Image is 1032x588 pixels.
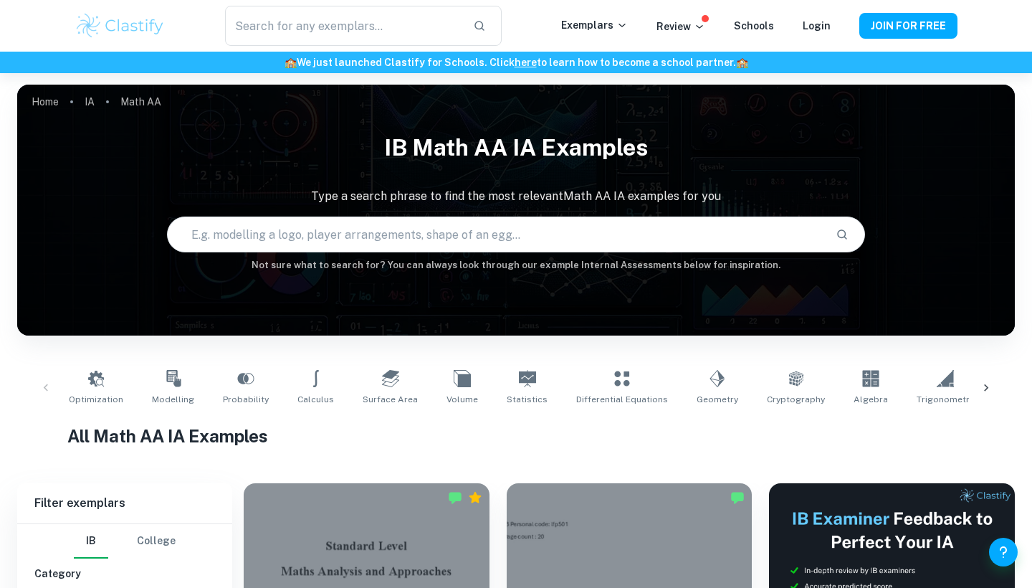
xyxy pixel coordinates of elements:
[17,188,1015,205] p: Type a search phrase to find the most relevant Math AA IA examples for you
[363,393,418,406] span: Surface Area
[75,11,166,40] img: Clastify logo
[515,57,537,68] a: here
[803,20,831,32] a: Login
[85,92,95,112] a: IA
[830,222,854,247] button: Search
[152,393,194,406] span: Modelling
[917,393,974,406] span: Trigonometry
[697,393,738,406] span: Geometry
[223,393,269,406] span: Probability
[989,538,1018,566] button: Help and Feedback
[859,13,957,39] button: JOIN FOR FREE
[3,54,1029,70] h6: We just launched Clastify for Schools. Click to learn how to become a school partner.
[17,258,1015,272] h6: Not sure what to search for? You can always look through our example Internal Assessments below f...
[285,57,297,68] span: 🏫
[32,92,59,112] a: Home
[507,393,548,406] span: Statistics
[446,393,478,406] span: Volume
[656,19,705,34] p: Review
[168,214,824,255] input: E.g. modelling a logo, player arrangements, shape of an egg...
[17,483,232,523] h6: Filter exemplars
[468,490,482,505] div: Premium
[225,6,462,46] input: Search for any exemplars...
[74,524,108,559] button: IB
[17,125,1015,171] h1: IB Math AA IA examples
[297,393,334,406] span: Calculus
[69,393,123,406] span: Optimization
[448,490,462,505] img: Marked
[734,20,774,32] a: Schools
[576,393,668,406] span: Differential Equations
[34,566,215,582] h6: Category
[736,57,748,68] span: 🏫
[120,94,161,110] p: Math AA
[854,393,888,406] span: Algebra
[67,423,965,449] h1: All Math AA IA Examples
[74,524,176,559] div: Filter type choice
[730,490,745,505] img: Marked
[561,17,628,33] p: Exemplars
[767,393,825,406] span: Cryptography
[137,524,176,559] button: College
